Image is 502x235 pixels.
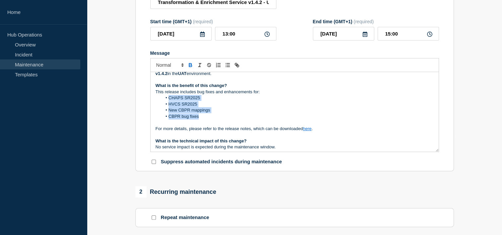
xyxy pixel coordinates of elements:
button: Toggle link [232,61,242,69]
div: Recurring maintenance [135,186,216,197]
input: HH:MM [378,27,439,40]
div: End time (GMT+1) [313,19,439,24]
input: YYYY-MM-DD [313,27,374,40]
input: Repeat maintenance [152,215,156,220]
div: Start time (GMT+1) [150,19,276,24]
li: HVCS SR2025 [162,101,434,107]
li: CHAPS SR2025 [162,95,434,101]
li: New CBPR mappings [162,107,434,113]
p: Suppress automated incidents during maintenance [161,159,282,165]
span: (required) [354,19,374,24]
span: 2 [135,186,147,197]
p: This release includes bug fixes and enhancements for: [156,89,434,95]
button: Toggle strikethrough text [204,61,214,69]
strong: What is the benefit of this change? [156,83,227,88]
input: YYYY-MM-DD [150,27,212,40]
strong: UAT [178,71,186,76]
button: Toggle italic text [195,61,204,69]
input: HH:MM [215,27,276,40]
button: Toggle bold text [186,61,195,69]
strong: Transformation & Enrichment Service (TES) v1.4.2 [156,65,434,76]
span: Font size [153,61,186,69]
strong: What is the technical impact of this change? [156,138,247,143]
span: (required) [193,19,213,24]
button: Toggle bulleted list [223,61,232,69]
a: here [303,126,312,131]
input: Suppress automated incidents during maintenance [152,160,156,164]
p: No service impact is expected during the maintenance window. [156,144,434,150]
p: For more details, please refer to the release notes, which can be downloaded . [156,126,434,132]
div: Message [151,72,439,152]
div: Message [150,50,439,56]
li: CBPR bug fixes [162,114,434,119]
button: Toggle ordered list [214,61,223,69]
p: Repeat maintenance [161,214,209,221]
